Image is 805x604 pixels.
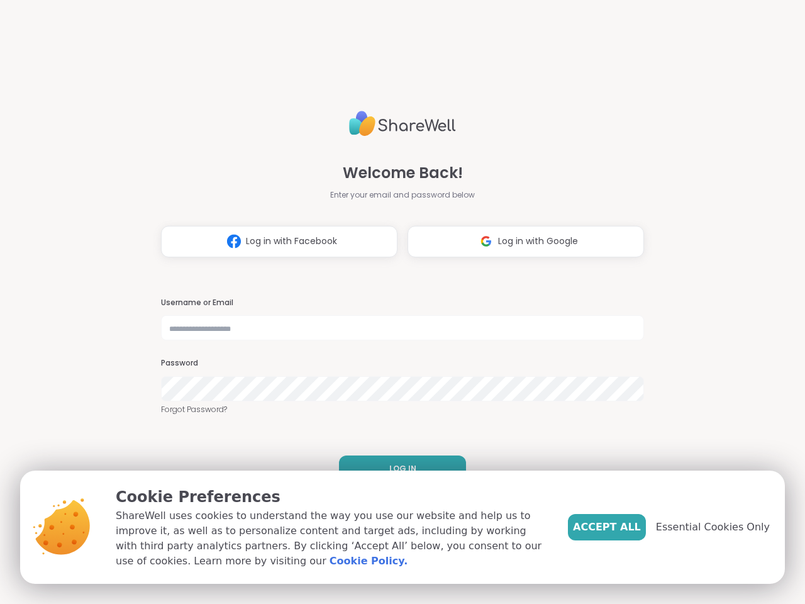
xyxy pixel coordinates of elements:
[161,404,644,415] a: Forgot Password?
[568,514,646,540] button: Accept All
[339,456,466,482] button: LOG IN
[161,358,644,369] h3: Password
[408,226,644,257] button: Log in with Google
[161,298,644,308] h3: Username or Email
[330,554,408,569] a: Cookie Policy.
[389,463,416,474] span: LOG IN
[656,520,770,535] span: Essential Cookies Only
[349,106,456,142] img: ShareWell Logo
[330,189,475,201] span: Enter your email and password below
[474,230,498,253] img: ShareWell Logomark
[116,486,548,508] p: Cookie Preferences
[246,235,337,248] span: Log in with Facebook
[116,508,548,569] p: ShareWell uses cookies to understand the way you use our website and help us to improve it, as we...
[222,230,246,253] img: ShareWell Logomark
[573,520,641,535] span: Accept All
[161,226,397,257] button: Log in with Facebook
[498,235,578,248] span: Log in with Google
[343,162,463,184] span: Welcome Back!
